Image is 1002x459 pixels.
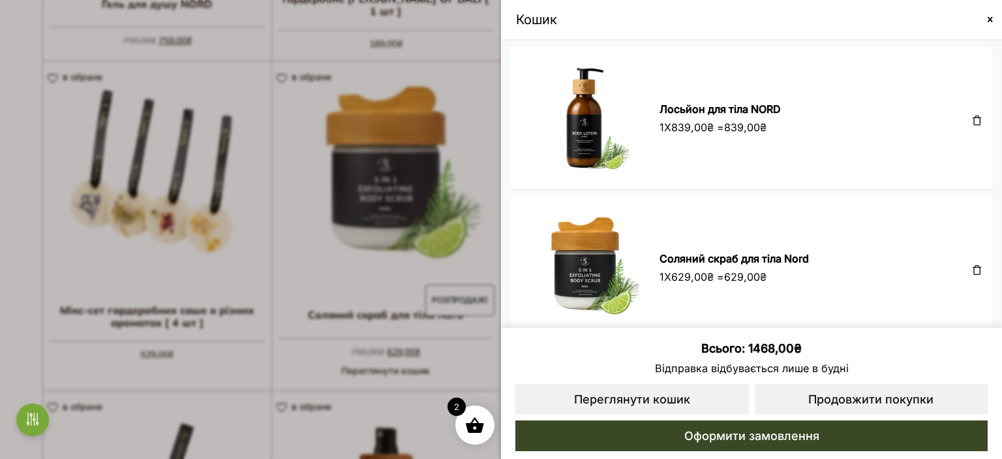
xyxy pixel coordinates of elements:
[724,270,767,283] bdi: 629,00
[707,269,714,285] span: ₴
[794,341,802,355] span: ₴
[671,121,714,134] bdi: 839,00
[514,383,750,416] a: Переглянути кошик
[724,121,767,134] bdi: 839,00
[717,269,767,285] span: =
[707,119,714,135] span: ₴
[760,119,767,135] span: ₴
[753,383,990,416] a: Продовжити покупки
[760,269,767,285] span: ₴
[514,419,989,452] a: Оформити замовлення
[660,269,965,285] div: X
[660,103,781,116] a: Лосьйон для тіла NORD
[671,270,714,283] bdi: 629,00
[660,119,965,135] div: X
[701,341,748,355] span: Всього
[717,119,767,135] span: =
[660,269,664,285] span: 1
[660,119,664,135] span: 1
[516,10,557,29] span: Кошик
[448,398,466,416] span: 2
[748,341,802,355] bdi: 1468,00
[514,360,989,376] span: Відправка відбувається лише в будні
[660,252,809,265] a: Соляний скраб для тіла Nord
